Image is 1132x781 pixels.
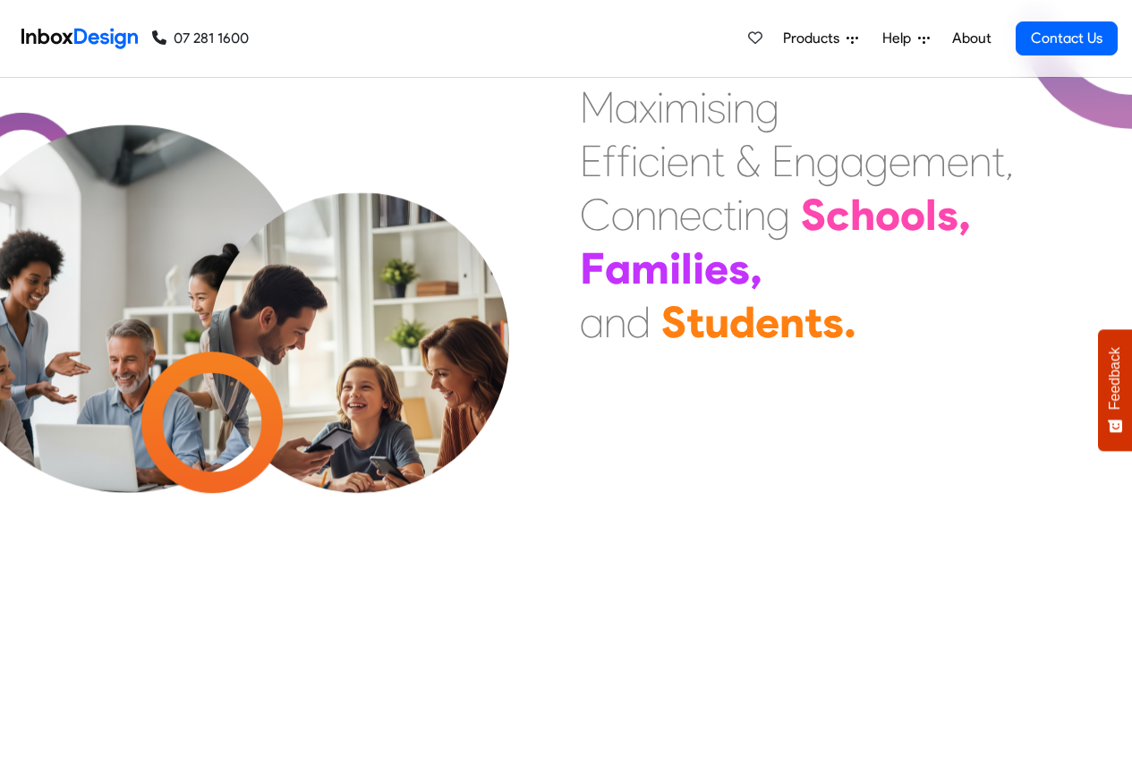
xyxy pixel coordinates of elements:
div: , [750,242,762,295]
div: , [1005,134,1014,188]
div: h [850,188,875,242]
div: e [679,188,702,242]
div: i [631,134,638,188]
div: M [580,81,615,134]
div: n [794,134,816,188]
div: e [947,134,969,188]
div: t [804,295,822,349]
div: & [736,134,761,188]
div: x [639,81,657,134]
div: o [875,188,900,242]
div: n [733,81,755,134]
div: f [617,134,631,188]
a: Help [875,21,937,56]
div: F [580,242,605,295]
button: Feedback - Show survey [1098,329,1132,451]
div: s [937,188,958,242]
div: n [744,188,766,242]
div: g [864,134,889,188]
div: c [826,188,850,242]
a: About [947,21,996,56]
span: Help [882,28,918,49]
div: d [729,295,755,349]
div: m [664,81,700,134]
div: m [631,242,669,295]
div: m [911,134,947,188]
div: a [615,81,639,134]
div: n [689,134,711,188]
div: n [779,295,804,349]
div: f [602,134,617,188]
div: i [726,81,733,134]
div: e [889,134,911,188]
div: t [711,134,725,188]
a: 07 281 1600 [152,28,249,49]
div: l [681,242,693,295]
div: i [693,242,704,295]
div: o [611,188,634,242]
a: Products [776,21,865,56]
div: S [801,188,826,242]
div: C [580,188,611,242]
span: Feedback [1107,347,1123,410]
div: a [580,295,604,349]
div: E [771,134,794,188]
span: Products [783,28,847,49]
div: t [686,295,704,349]
div: a [840,134,864,188]
div: a [605,242,631,295]
div: s [728,242,750,295]
div: t [992,134,1005,188]
div: E [580,134,602,188]
a: Contact Us [1016,21,1118,55]
div: Maximising Efficient & Engagement, Connecting Schools, Families, and Students. [580,81,1014,349]
div: s [707,81,726,134]
div: g [755,81,779,134]
div: . [844,295,856,349]
div: g [816,134,840,188]
div: g [766,188,790,242]
div: n [657,188,679,242]
div: e [755,295,779,349]
div: c [702,188,723,242]
div: n [634,188,657,242]
div: s [822,295,844,349]
div: n [604,295,626,349]
div: l [925,188,937,242]
div: u [704,295,729,349]
div: o [900,188,925,242]
div: t [723,188,736,242]
div: S [661,295,686,349]
div: e [704,242,728,295]
div: c [638,134,660,188]
div: i [657,81,664,134]
div: e [667,134,689,188]
img: parents_with_child.png [172,192,547,567]
div: i [736,188,744,242]
div: n [969,134,992,188]
div: i [669,242,681,295]
div: i [660,134,667,188]
div: d [626,295,651,349]
div: i [700,81,707,134]
div: , [958,188,971,242]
